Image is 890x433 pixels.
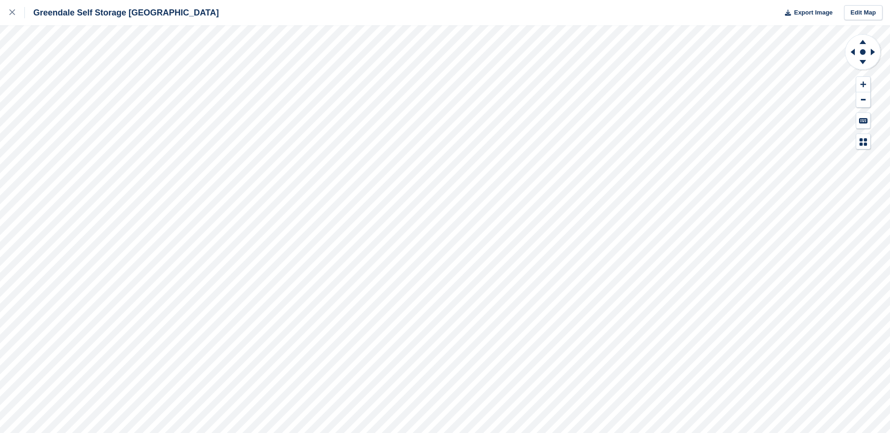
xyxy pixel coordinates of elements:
[856,77,870,92] button: Zoom In
[25,7,219,18] div: Greendale Self Storage [GEOGRAPHIC_DATA]
[844,5,882,21] a: Edit Map
[794,8,832,17] span: Export Image
[856,92,870,108] button: Zoom Out
[856,134,870,149] button: Map Legend
[779,5,833,21] button: Export Image
[856,113,870,128] button: Keyboard Shortcuts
